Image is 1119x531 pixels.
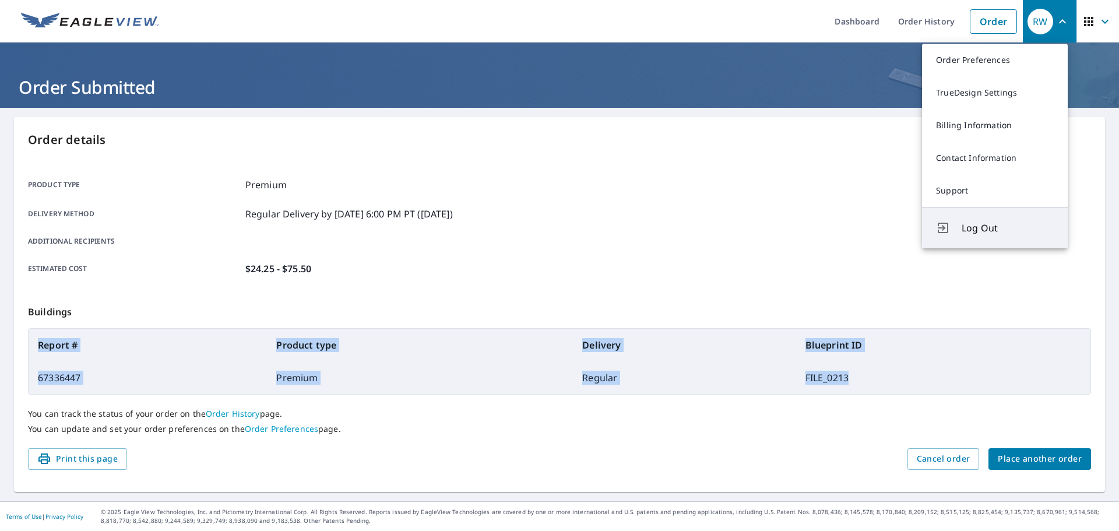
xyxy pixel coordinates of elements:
button: Cancel order [907,448,980,470]
a: Order Preferences [245,423,318,434]
button: Print this page [28,448,127,470]
td: 67336447 [29,361,267,394]
p: Delivery method [28,207,241,221]
h1: Order Submitted [14,75,1105,99]
img: EV Logo [21,13,159,30]
a: Contact Information [922,142,1068,174]
td: Premium [267,361,573,394]
td: FILE_0213 [796,361,1090,394]
span: Cancel order [917,452,970,466]
a: Order History [206,408,260,419]
a: Privacy Policy [45,512,83,521]
p: Premium [245,178,287,192]
td: Regular [573,361,796,394]
p: You can update and set your order preferences on the page. [28,424,1091,434]
span: Print this page [37,452,118,466]
p: You can track the status of your order on the page. [28,409,1091,419]
p: Estimated cost [28,262,241,276]
a: Support [922,174,1068,207]
a: Terms of Use [6,512,42,521]
p: | [6,513,83,520]
a: TrueDesign Settings [922,76,1068,109]
span: Log Out [962,221,1054,235]
th: Delivery [573,329,796,361]
div: RW [1027,9,1053,34]
a: Billing Information [922,109,1068,142]
button: Log Out [922,207,1068,248]
p: Order details [28,131,1091,149]
p: Buildings [28,291,1091,328]
p: Regular Delivery by [DATE] 6:00 PM PT ([DATE]) [245,207,453,221]
p: Additional recipients [28,236,241,247]
th: Report # [29,329,267,361]
a: Order [970,9,1017,34]
th: Blueprint ID [796,329,1090,361]
th: Product type [267,329,573,361]
a: Order Preferences [922,44,1068,76]
button: Place another order [988,448,1091,470]
p: © 2025 Eagle View Technologies, Inc. and Pictometry International Corp. All Rights Reserved. Repo... [101,508,1113,525]
p: Product type [28,178,241,192]
p: $24.25 - $75.50 [245,262,311,276]
span: Place another order [998,452,1082,466]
